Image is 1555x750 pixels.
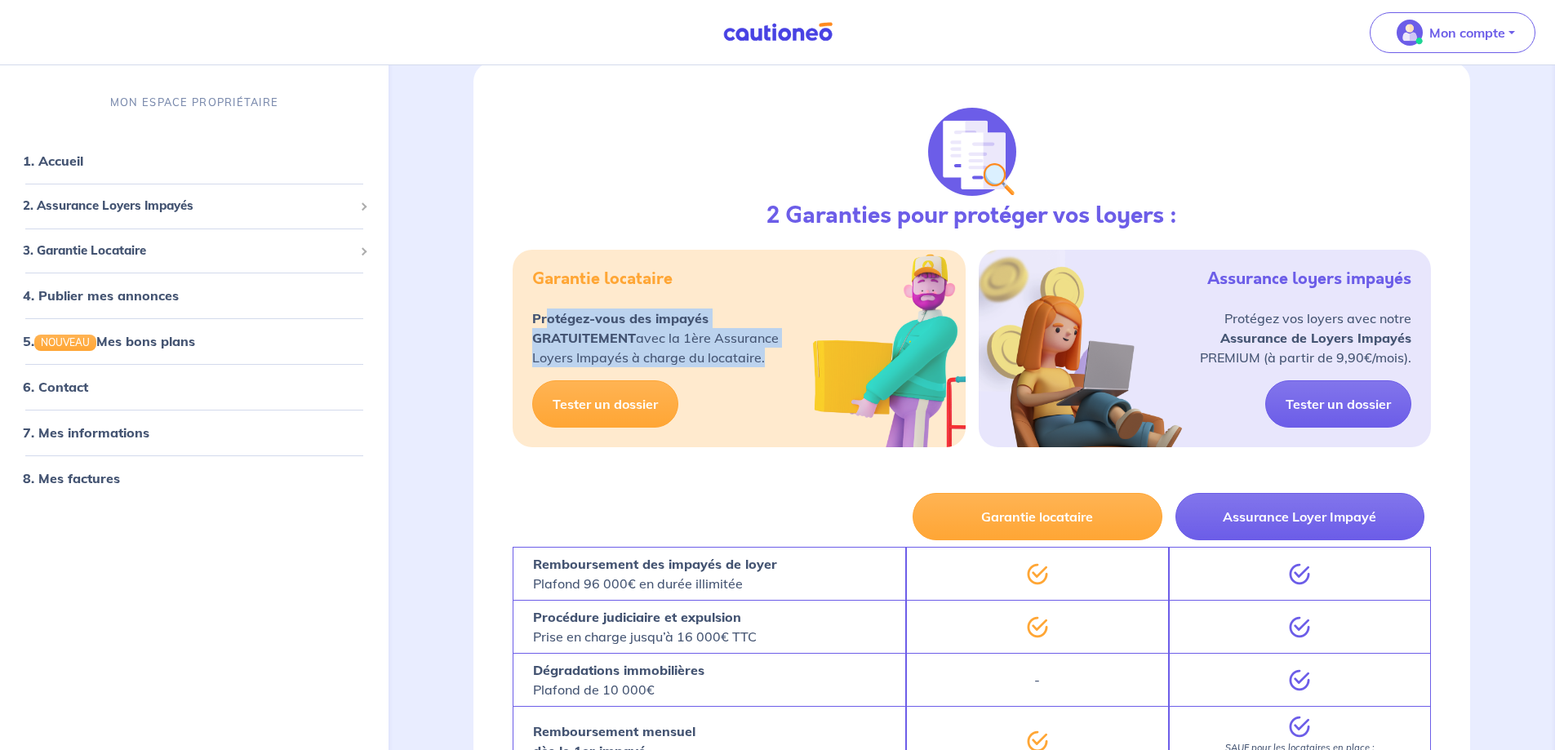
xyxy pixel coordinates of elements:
[533,660,704,699] p: Plafond de 10 000€
[533,609,741,625] strong: Procédure judiciaire et expulsion
[7,279,382,312] div: 4. Publier mes annonces
[23,333,195,349] a: 5.NOUVEAUMes bons plans
[7,325,382,357] div: 5.NOUVEAUMes bons plans
[913,493,1162,540] button: Garantie locataire
[7,462,382,495] div: 8. Mes factures
[23,197,353,215] span: 2. Assurance Loyers Impayés
[1370,12,1535,53] button: illu_account_valid_menu.svgMon compte
[533,607,757,646] p: Prise en charge jusqu’à 16 000€ TTC
[1175,493,1424,540] button: Assurance Loyer Impayé
[906,653,1168,706] div: -
[1397,20,1423,46] img: illu_account_valid_menu.svg
[7,190,382,222] div: 2. Assurance Loyers Impayés
[7,144,382,177] div: 1. Accueil
[23,424,149,441] a: 7. Mes informations
[7,416,382,449] div: 7. Mes informations
[23,242,353,260] span: 3. Garantie Locataire
[1220,330,1411,346] strong: Assurance de Loyers Impayés
[1265,380,1411,428] a: Tester un dossier
[532,380,678,428] a: Tester un dossier
[532,269,673,289] h5: Garantie locataire
[7,235,382,267] div: 3. Garantie Locataire
[533,556,777,572] strong: Remboursement des impayés de loyer
[23,470,120,486] a: 8. Mes factures
[23,153,83,169] a: 1. Accueil
[532,310,709,346] strong: Protégez-vous des impayés GRATUITEMENT
[1429,23,1505,42] p: Mon compte
[717,22,839,42] img: Cautioneo
[532,308,779,367] p: avec la 1ère Assurance Loyers Impayés à charge du locataire.
[110,95,278,110] p: MON ESPACE PROPRIÉTAIRE
[928,108,1016,196] img: justif-loupe
[23,287,179,304] a: 4. Publier mes annonces
[23,379,88,395] a: 6. Contact
[1200,308,1411,367] p: Protégez vos loyers avec notre PREMIUM (à partir de 9,90€/mois).
[533,662,704,678] strong: Dégradations immobilières
[1207,269,1411,289] h5: Assurance loyers impayés
[766,202,1177,230] h3: 2 Garanties pour protéger vos loyers :
[533,554,777,593] p: Plafond 96 000€ en durée illimitée
[7,371,382,403] div: 6. Contact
